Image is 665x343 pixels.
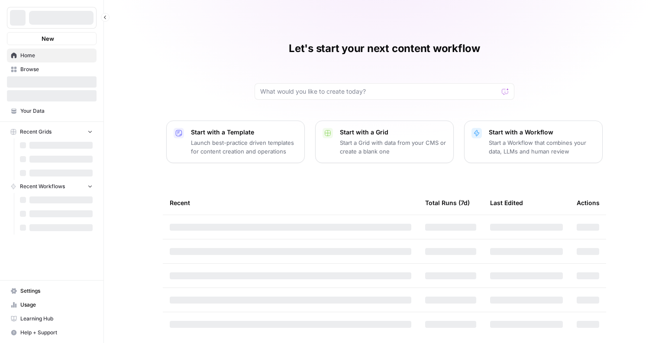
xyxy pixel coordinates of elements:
button: Recent Grids [7,125,97,138]
div: Last Edited [490,191,523,215]
button: Start with a WorkflowStart a Workflow that combines your data, LLMs and human review [464,121,603,163]
a: Settings [7,284,97,298]
input: What would you like to create today? [260,87,498,96]
p: Start a Workflow that combines your data, LLMs and human review [489,138,595,156]
span: Your Data [20,107,93,115]
a: Usage [7,298,97,312]
button: Help + Support [7,326,97,340]
span: New [42,34,54,43]
span: Settings [20,287,93,295]
span: Help + Support [20,329,93,336]
div: Actions [577,191,600,215]
span: Recent Grids [20,128,52,136]
p: Start with a Template [191,128,297,137]
span: Browse [20,65,93,73]
span: Learning Hub [20,315,93,323]
button: Recent Workflows [7,180,97,193]
button: Start with a GridStart a Grid with data from your CMS or create a blank one [315,121,454,163]
p: Start with a Grid [340,128,446,137]
p: Launch best-practice driven templates for content creation and operations [191,138,297,156]
div: Total Runs (7d) [425,191,470,215]
p: Start with a Workflow [489,128,595,137]
a: Browse [7,62,97,76]
a: Home [7,49,97,62]
span: Usage [20,301,93,309]
span: Home [20,52,93,59]
button: Start with a TemplateLaunch best-practice driven templates for content creation and operations [166,121,305,163]
span: Recent Workflows [20,183,65,190]
div: Recent [170,191,411,215]
a: Learning Hub [7,312,97,326]
p: Start a Grid with data from your CMS or create a blank one [340,138,446,156]
a: Your Data [7,104,97,118]
h1: Let's start your next content workflow [289,42,480,56]
button: New [7,32,97,45]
